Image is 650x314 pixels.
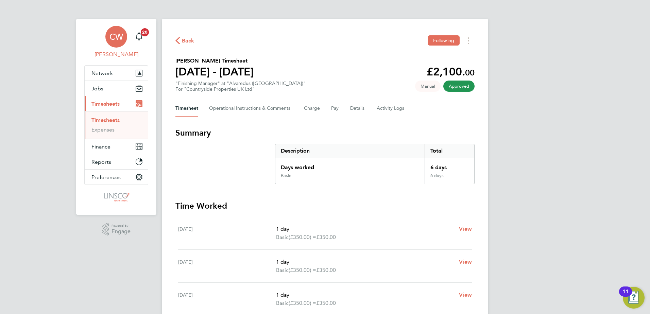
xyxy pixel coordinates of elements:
button: Operational Instructions & Comments [209,100,293,117]
span: Back [182,37,194,45]
span: 20 [141,28,149,36]
h2: [PERSON_NAME] Timesheet [175,57,254,65]
button: Timesheet [175,100,198,117]
button: Reports [85,154,148,169]
a: View [459,291,472,299]
span: (£350.00) = [289,267,316,273]
button: Timesheets [85,96,148,111]
a: View [459,225,472,233]
span: £350.00 [316,300,336,306]
button: Following [428,35,460,46]
a: 20 [132,26,146,48]
span: View [459,292,472,298]
button: Details [350,100,366,117]
div: Basic [281,173,291,178]
button: Activity Logs [377,100,405,117]
a: View [459,258,472,266]
a: Expenses [91,126,115,133]
div: 6 days [425,158,474,173]
h3: Time Worked [175,200,475,211]
button: Pay [331,100,339,117]
button: Timesheets Menu [462,35,475,46]
span: Finance [91,143,110,150]
span: Reports [91,159,111,165]
nav: Main navigation [76,19,156,215]
button: Network [85,66,148,81]
p: 1 day [276,225,454,233]
h3: Summary [175,127,475,138]
div: 11 [622,292,629,300]
div: For "Countryside Properties UK Ltd" [175,86,306,92]
a: Go to home page [84,192,148,203]
img: linsco-logo-retina.png [102,192,130,203]
div: Total [425,144,474,158]
span: This timesheet has been approved. [443,81,475,92]
span: View [459,226,472,232]
button: Finance [85,139,148,154]
span: Basic [276,233,289,241]
div: Days worked [275,158,425,173]
span: (£350.00) = [289,300,316,306]
h1: [DATE] - [DATE] [175,65,254,78]
div: [DATE] [178,225,276,241]
a: Timesheets [91,117,120,123]
p: 1 day [276,258,454,266]
div: Timesheets [85,111,148,139]
div: 6 days [425,173,474,184]
span: Preferences [91,174,121,180]
span: CW [109,32,123,41]
div: Summary [275,144,475,184]
span: 00 [465,68,475,77]
span: Powered by [112,223,131,229]
span: Engage [112,229,131,234]
span: £350.00 [316,267,336,273]
a: CW[PERSON_NAME] [84,26,148,58]
span: Network [91,70,113,76]
span: Basic [276,266,289,274]
app-decimal: £2,100. [427,65,475,78]
span: (£350.00) = [289,234,316,240]
span: View [459,259,472,265]
button: Open Resource Center, 11 new notifications [623,287,645,309]
div: "Finishing Manager" at "Alvaredus ([GEOGRAPHIC_DATA])" [175,81,306,92]
button: Charge [304,100,320,117]
span: Timesheets [91,101,120,107]
span: Jobs [91,85,103,92]
span: Basic [276,299,289,307]
button: Jobs [85,81,148,96]
div: [DATE] [178,258,276,274]
span: Chloe Whittall [84,50,148,58]
a: Powered byEngage [102,223,131,236]
span: Following [433,37,454,43]
button: Back [175,36,194,45]
div: [DATE] [178,291,276,307]
div: Description [275,144,425,158]
p: 1 day [276,291,454,299]
span: This timesheet was manually created. [415,81,441,92]
button: Preferences [85,170,148,185]
span: £350.00 [316,234,336,240]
